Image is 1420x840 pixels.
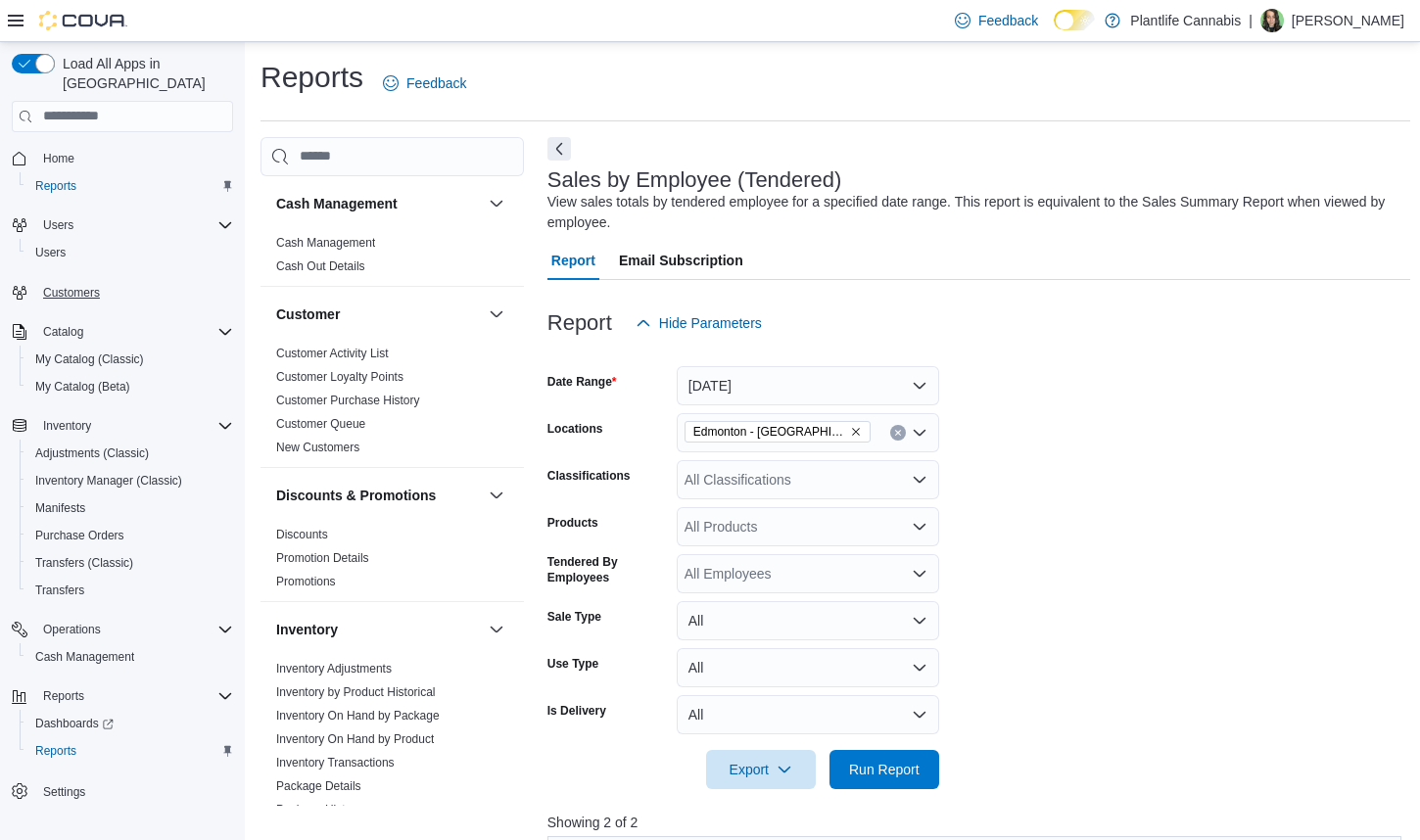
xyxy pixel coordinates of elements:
[35,618,233,641] span: Operations
[20,737,241,765] button: Reports
[27,551,233,575] span: Transfers (Classic)
[20,239,241,266] button: Users
[547,515,598,531] label: Products
[706,750,816,789] button: Export
[276,236,375,250] a: Cash Management
[276,620,481,639] button: Inventory
[35,555,133,571] span: Transfers (Classic)
[20,172,241,200] button: Reports
[27,496,233,520] span: Manifests
[35,146,233,170] span: Home
[260,231,524,286] div: Cash Management
[27,524,233,547] span: Purchase Orders
[547,468,631,484] label: Classifications
[547,311,612,335] h3: Report
[890,425,906,441] button: Clear input
[547,192,1400,233] div: View sales totals by tendered employee for a specified date range. This report is equivalent to t...
[1292,9,1404,32] p: [PERSON_NAME]
[276,574,336,589] span: Promotions
[276,732,434,746] a: Inventory On Hand by Product
[276,528,328,541] a: Discounts
[35,473,182,489] span: Inventory Manager (Classic)
[4,211,241,239] button: Users
[27,174,233,198] span: Reports
[850,426,862,438] button: Remove Edmonton - Harvest Pointe from selection in this group
[912,566,927,582] button: Open list of options
[547,656,598,672] label: Use Type
[485,484,508,507] button: Discounts & Promotions
[547,609,601,625] label: Sale Type
[43,688,84,704] span: Reports
[485,192,508,215] button: Cash Management
[27,174,84,198] a: Reports
[276,370,403,384] a: Customer Loyalty Points
[35,649,134,665] span: Cash Management
[1054,30,1055,31] span: Dark Mode
[547,137,571,161] button: Next
[35,500,85,516] span: Manifests
[628,303,770,343] button: Hide Parameters
[35,743,76,759] span: Reports
[276,441,359,454] a: New Customers
[276,731,434,747] span: Inventory On Hand by Product
[43,622,101,637] span: Operations
[43,784,85,800] span: Settings
[43,418,91,434] span: Inventory
[1249,9,1253,32] p: |
[547,374,617,390] label: Date Range
[35,414,233,438] span: Inventory
[27,739,233,763] span: Reports
[276,259,365,273] a: Cash Out Details
[547,168,842,192] h3: Sales by Employee (Tendered)
[27,712,121,735] a: Dashboards
[35,528,124,543] span: Purchase Orders
[35,213,233,237] span: Users
[20,549,241,577] button: Transfers (Classic)
[276,708,440,723] span: Inventory On Hand by Package
[35,780,93,804] a: Settings
[27,375,233,398] span: My Catalog (Beta)
[1054,10,1095,30] input: Dark Mode
[35,320,91,344] button: Catalog
[1260,9,1284,32] div: Jade Staines
[276,194,481,213] button: Cash Management
[4,616,241,643] button: Operations
[659,313,762,333] span: Hide Parameters
[375,64,474,103] a: Feedback
[829,750,939,789] button: Run Report
[276,369,403,385] span: Customer Loyalty Points
[677,695,939,734] button: All
[912,425,927,441] button: Open list of options
[35,178,76,194] span: Reports
[27,442,157,465] a: Adjustments (Classic)
[20,522,241,549] button: Purchase Orders
[35,245,66,260] span: Users
[276,575,336,588] a: Promotions
[276,550,369,566] span: Promotion Details
[912,472,927,488] button: Open list of options
[35,280,233,304] span: Customers
[276,440,359,455] span: New Customers
[276,551,369,565] a: Promotion Details
[547,813,1410,832] p: Showing 2 of 2
[276,661,392,677] span: Inventory Adjustments
[718,750,804,789] span: Export
[276,803,361,817] a: Package History
[43,285,100,301] span: Customers
[978,11,1038,30] span: Feedback
[276,756,395,770] a: Inventory Transactions
[27,524,132,547] a: Purchase Orders
[27,579,233,602] span: Transfers
[27,739,84,763] a: Reports
[276,304,340,324] h3: Customer
[406,73,466,93] span: Feedback
[276,527,328,542] span: Discounts
[849,760,920,779] span: Run Report
[35,213,81,237] button: Users
[1130,9,1241,32] p: Plantlife Cannabis
[35,351,144,367] span: My Catalog (Classic)
[276,416,365,432] span: Customer Queue
[20,643,241,671] button: Cash Management
[260,523,524,601] div: Discounts & Promotions
[4,278,241,306] button: Customers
